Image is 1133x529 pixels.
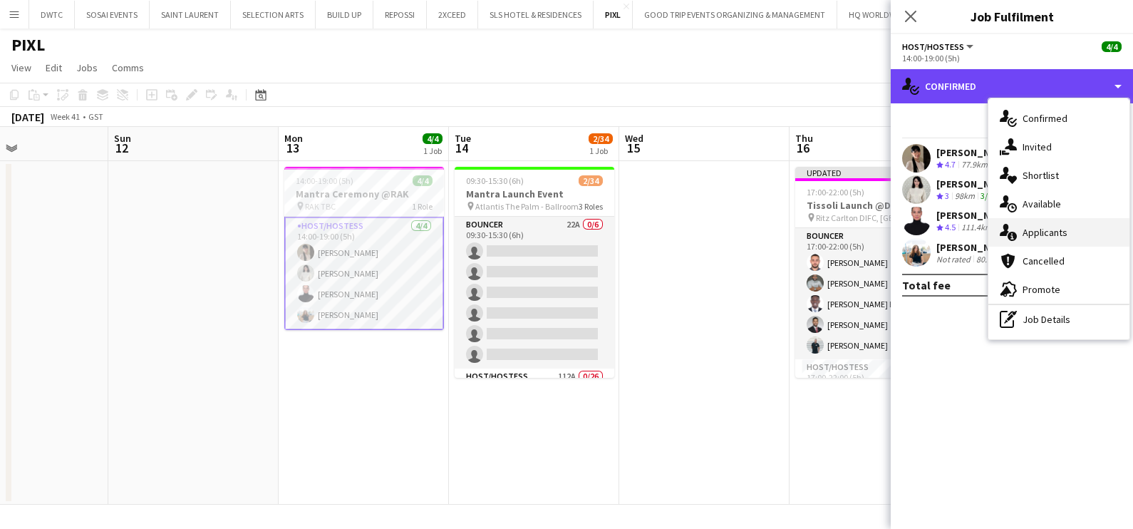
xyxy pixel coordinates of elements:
span: 14 [452,140,471,156]
span: 16 [793,140,813,156]
span: 14:00-19:00 (5h) [296,175,353,186]
span: 4/4 [1102,41,1122,52]
div: 14:00-19:00 (5h) [902,53,1122,63]
button: SELECTION ARTS [231,1,316,29]
button: GOOD TRIP EVENTS ORGANIZING & MANAGEMENT [633,1,837,29]
span: Confirmed [1023,112,1067,125]
div: Total fee [902,278,951,292]
span: Jobs [76,61,98,74]
span: 4/4 [413,175,433,186]
span: 2/34 [579,175,603,186]
button: BUILD UP [316,1,373,29]
span: 17:00-22:00 (5h) [807,187,864,197]
div: 111.4km [958,222,995,234]
div: 1 Job [589,145,612,156]
button: REPOSSI [373,1,427,29]
div: Updated [795,167,955,178]
div: [PERSON_NAME] [936,241,1023,254]
div: [PERSON_NAME] [936,209,1036,222]
span: 4/4 [423,133,443,144]
span: 4.5 [945,222,956,232]
app-card-role: Host/Hostess4/414:00-19:00 (5h)[PERSON_NAME][PERSON_NAME][PERSON_NAME][PERSON_NAME] [284,217,444,330]
span: Cancelled [1023,255,1065,267]
span: 09:30-15:30 (6h) [466,175,524,186]
h1: PIXL [11,34,45,56]
span: Invited [1023,140,1052,153]
div: GST [88,111,103,122]
div: 1 Job [423,145,442,156]
span: 1 Role [412,201,433,212]
h3: Tissoli Launch @DIFC [795,199,955,212]
div: [PERSON_NAME] [936,178,1012,190]
span: 13 [282,140,303,156]
button: HQ WORLDWIDE SHOWS [837,1,948,29]
app-job-card: 09:30-15:30 (6h)2/34Mantra Launch Event Atlantis The Palm - Ballroom3 RolesBouncer22A0/609:30-15:... [455,167,614,378]
div: 98km [952,190,978,202]
h3: Mantra Launch Event [455,188,614,200]
button: SLS HOTEL & RESIDENCES [478,1,594,29]
button: Host/Hostess [902,41,976,52]
span: Edit [46,61,62,74]
span: Atlantis The Palm - Ballroom [475,201,579,212]
div: Not rated [936,254,973,264]
span: Sun [114,132,131,145]
span: Wed [625,132,643,145]
span: 3 [945,190,949,201]
a: View [6,58,37,77]
div: [PERSON_NAME] [936,146,1012,159]
button: PIXL [594,1,633,29]
app-job-card: Updated17:00-22:00 (5h)26/27Tissoli Launch @DIFC Ritz Carlton DIFC, [GEOGRAPHIC_DATA]4 RolesBounc... [795,167,955,378]
span: 4.7 [945,159,956,170]
span: Shortlist [1023,169,1059,182]
app-skills-label: 3/3 [981,190,992,201]
a: Edit [40,58,68,77]
span: View [11,61,31,74]
span: Ritz Carlton DIFC, [GEOGRAPHIC_DATA] [816,212,919,223]
span: Comms [112,61,144,74]
span: Host/Hostess [902,41,964,52]
span: Week 41 [47,111,83,122]
div: [DATE] [11,110,44,124]
div: Confirmed [891,69,1133,103]
a: Comms [106,58,150,77]
span: RAK TBC [305,201,336,212]
h3: Mantra Ceremony @RAK [284,188,444,200]
span: 3 Roles [579,201,603,212]
button: SOSAI EVENTS [75,1,150,29]
h3: Job Fulfilment [891,7,1133,26]
a: Jobs [71,58,103,77]
span: 2/34 [589,133,613,144]
span: Applicants [1023,226,1067,239]
span: Thu [795,132,813,145]
span: Available [1023,197,1061,210]
app-card-role: Bouncer22A0/609:30-15:30 (6h) [455,217,614,369]
app-card-role: Bouncer5/517:00-22:00 (5h)[PERSON_NAME][PERSON_NAME][PERSON_NAME] Badu[PERSON_NAME][PERSON_NAME] [795,228,955,359]
button: SAINT LAURENT [150,1,231,29]
span: 12 [112,140,131,156]
button: 2XCEED [427,1,478,29]
button: DWTC [29,1,75,29]
div: 80.6km [973,254,1005,264]
span: Mon [284,132,303,145]
div: 77.9km [958,159,990,171]
span: Promote [1023,283,1060,296]
div: Job Details [988,305,1129,334]
app-job-card: 14:00-19:00 (5h)4/4Mantra Ceremony @RAK RAK TBC1 RoleHost/Hostess4/414:00-19:00 (5h)[PERSON_NAME]... [284,167,444,330]
span: 15 [623,140,643,156]
span: Tue [455,132,471,145]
